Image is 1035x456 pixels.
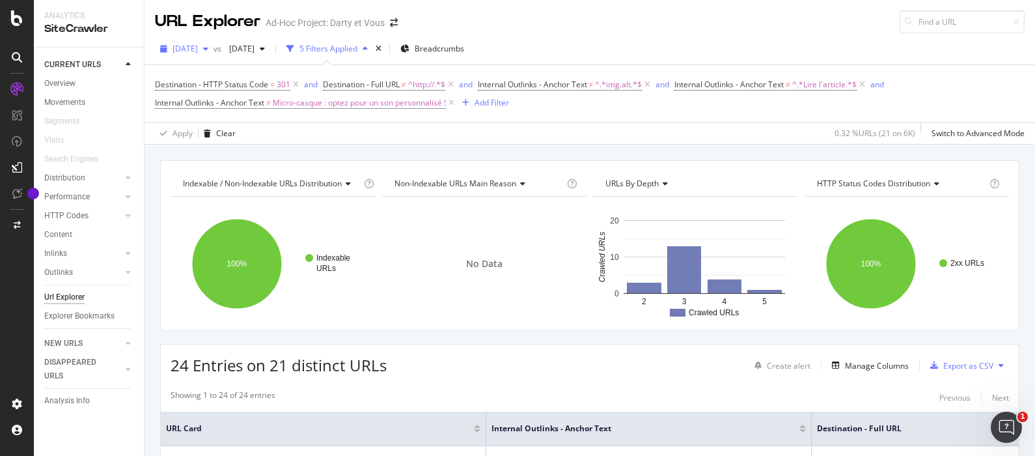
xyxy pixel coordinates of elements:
text: 4 [723,297,727,306]
div: Performance [44,190,90,204]
text: 20 [610,216,619,225]
span: ^http://.*$ [408,76,445,94]
div: Switch to Advanced Mode [931,128,1025,139]
div: Content [44,228,72,242]
span: Destination - HTTP Status Code [155,79,268,90]
span: ≠ [402,79,406,90]
a: Visits [44,134,77,147]
div: arrow-right-arrow-left [390,18,398,27]
text: Crawled URLs [598,232,607,282]
div: and [459,79,473,90]
text: URLs [316,264,336,273]
button: [DATE] [155,38,214,59]
text: 2xx URLs [950,259,984,268]
div: Outlinks [44,266,73,279]
div: Manage Columns [845,360,909,371]
a: Movements [44,96,135,109]
span: = [270,79,275,90]
div: URL Explorer [155,10,260,33]
button: and [304,78,318,91]
span: 301 [277,76,290,94]
button: [DATE] [224,38,270,59]
div: Clear [216,128,236,139]
div: times [373,42,384,55]
span: 2025 Aug. 4th [172,43,198,54]
div: NEW URLS [44,337,83,350]
div: Url Explorer [44,291,85,304]
button: and [459,78,473,91]
span: 24 Entries on 21 distinct URLs [171,354,387,376]
span: Internal Outlinks - Anchor Text [674,79,784,90]
div: Add Filter [475,97,509,108]
span: Micro-casque : optez pour un son personnalisé ! [273,94,446,112]
div: 0.32 % URLs ( 21 on 6K ) [835,128,915,139]
span: Breadcrumbs [415,43,464,54]
button: Add Filter [457,95,509,111]
a: Url Explorer [44,291,135,304]
div: Showing 1 to 24 of 24 entries [171,390,275,405]
div: CURRENT URLS [44,58,101,72]
button: Clear [199,123,236,144]
span: 1 [1017,412,1028,422]
text: 3 [682,297,687,306]
span: Internal Outlinks - Anchor Text [478,79,587,90]
button: Next [992,390,1009,405]
h4: Indexable / Non-Indexable URLs Distribution [180,173,361,194]
div: and [655,79,669,90]
div: Apply [172,128,193,139]
div: A chart. [805,207,1006,321]
div: 5 Filters Applied [299,43,357,54]
div: Segments [44,115,79,128]
text: 100% [861,259,881,268]
div: Analytics [44,10,133,21]
h4: Non-Indexable URLs Main Reason [392,173,565,194]
span: HTTP Status Codes Distribution [817,178,930,189]
a: CURRENT URLS [44,58,122,72]
h4: HTTP Status Codes Distribution [814,173,987,194]
a: Outlinks [44,266,122,279]
span: Indexable / Non-Indexable URLs distribution [183,178,342,189]
div: Create alert [767,360,810,371]
a: Distribution [44,171,122,185]
span: ≠ [589,79,594,90]
a: Inlinks [44,247,122,261]
div: DISAPPEARED URLS [44,356,110,383]
button: Switch to Advanced Mode [926,123,1025,144]
div: Next [992,392,1009,403]
a: Analysis Info [44,394,135,408]
text: 2 [642,297,646,306]
a: Search Engines [44,152,111,166]
span: URL Card [166,423,471,435]
text: 0 [614,289,619,298]
span: vs [214,43,224,54]
div: SiteCrawler [44,21,133,36]
div: and [304,79,318,90]
a: DISAPPEARED URLS [44,356,122,383]
button: Create alert [749,355,810,376]
text: 10 [610,253,619,262]
span: Destination - Full URL [323,79,400,90]
a: Explorer Bookmarks [44,309,135,323]
svg: A chart. [593,207,795,321]
span: Destination - Full URL [817,423,1027,435]
div: Analysis Info [44,394,90,408]
h4: URLs by Depth [603,173,786,194]
div: Search Engines [44,152,98,166]
div: Movements [44,96,85,109]
div: Previous [939,392,971,403]
button: Breadcrumbs [395,38,469,59]
div: and [870,79,884,90]
div: Inlinks [44,247,67,261]
a: Content [44,228,135,242]
text: Crawled URLs [689,308,739,317]
div: HTTP Codes [44,209,89,223]
input: Find a URL [900,10,1025,33]
a: Segments [44,115,92,128]
a: NEW URLS [44,337,122,350]
div: Visits [44,134,64,147]
button: Manage Columns [827,358,909,373]
button: Apply [155,123,193,144]
span: URLs by Depth [605,178,659,189]
button: Export as CSV [925,355,993,376]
